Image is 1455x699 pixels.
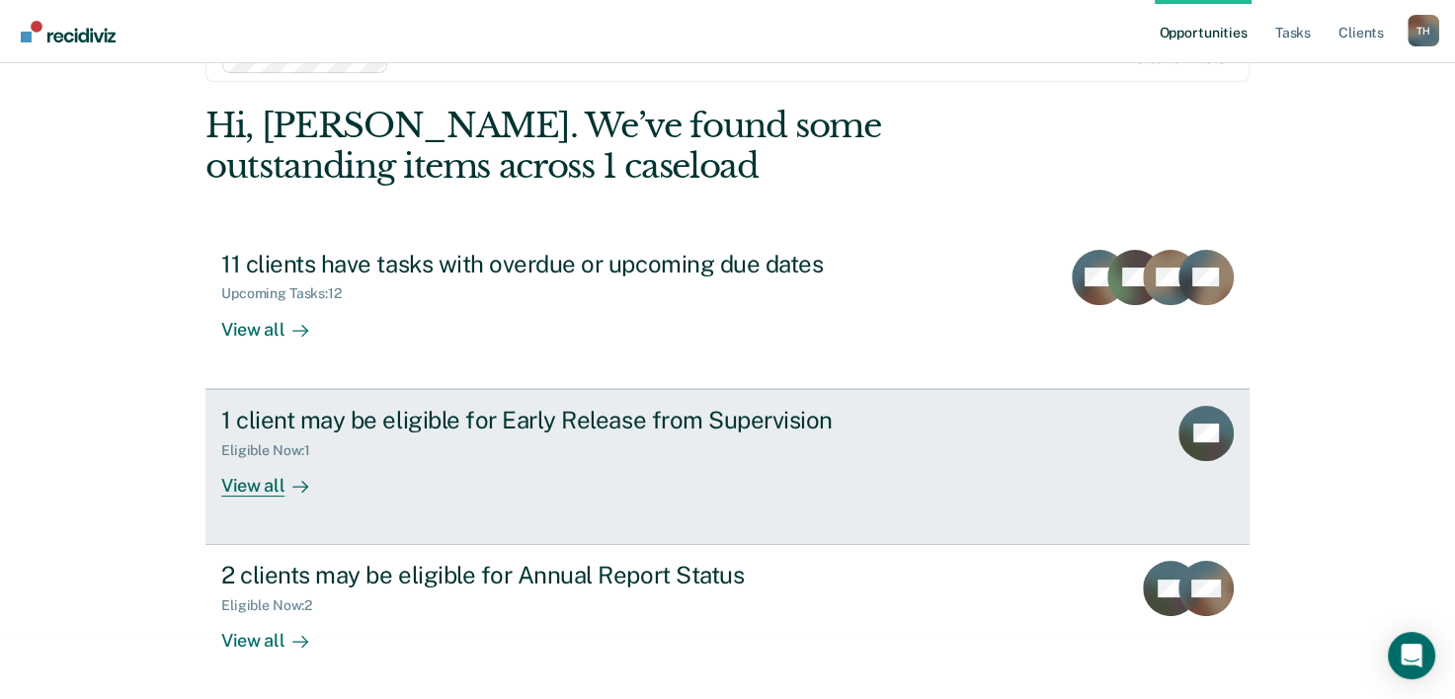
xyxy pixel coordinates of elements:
div: Hi, [PERSON_NAME]. We’ve found some outstanding items across 1 caseload [205,106,1040,187]
button: Profile dropdown button [1408,15,1439,46]
img: Recidiviz [21,21,116,42]
div: View all [221,458,332,497]
div: 2 clients may be eligible for Annual Report Status [221,561,915,589]
a: 1 client may be eligible for Early Release from SupervisionEligible Now:1View all [205,389,1250,545]
div: View all [221,302,332,341]
div: 1 client may be eligible for Early Release from Supervision [221,406,915,434]
div: Eligible Now : 1 [221,442,326,459]
div: View all [221,614,332,653]
a: 11 clients have tasks with overdue or upcoming due datesUpcoming Tasks:12View all [205,234,1250,389]
div: Open Intercom Messenger [1388,632,1435,679]
div: Upcoming Tasks : 12 [221,285,358,302]
div: T H [1408,15,1439,46]
div: Eligible Now : 2 [221,597,328,614]
div: 11 clients have tasks with overdue or upcoming due dates [221,250,915,278]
